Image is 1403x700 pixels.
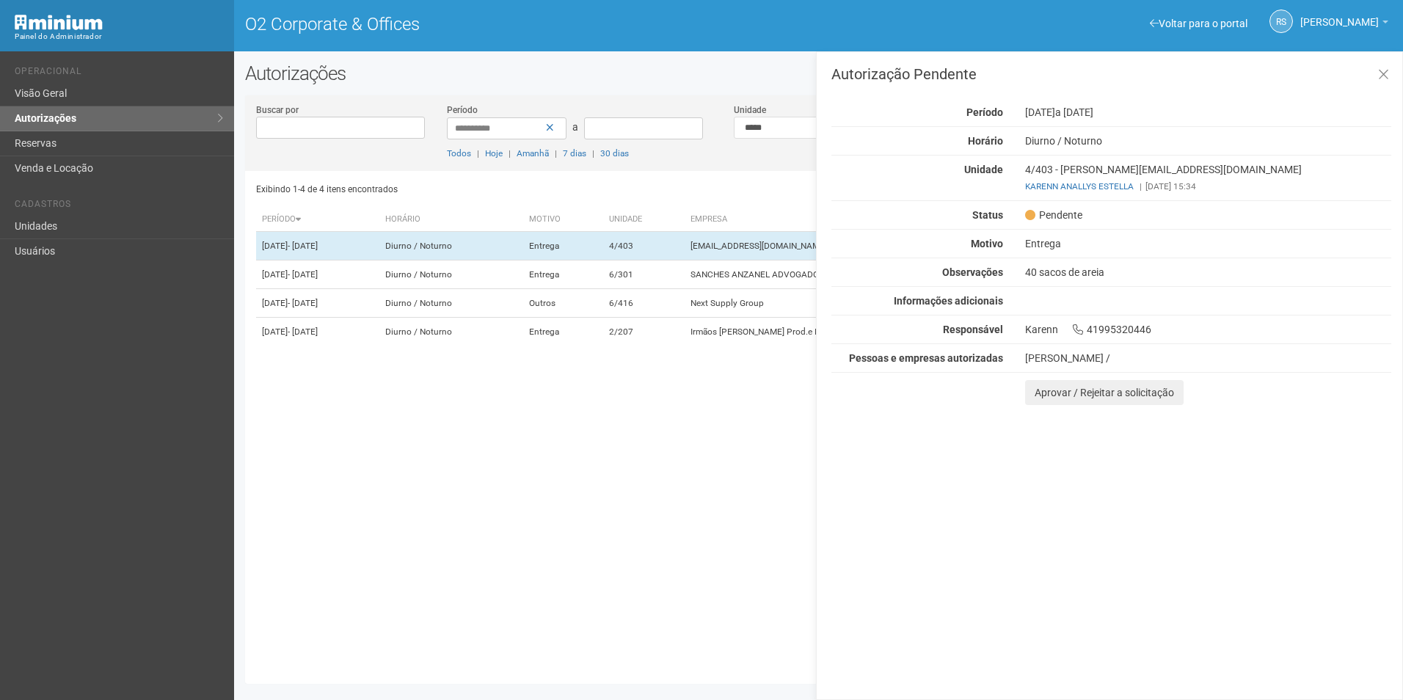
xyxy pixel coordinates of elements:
td: [DATE] [256,232,380,260]
span: | [592,148,594,158]
div: [PERSON_NAME] / [1025,351,1391,365]
td: [DATE] [256,318,380,346]
h1: O2 Corporate & Offices [245,15,808,34]
a: 7 dias [563,148,586,158]
span: - [DATE] [288,298,318,308]
div: Diurno / Noturno [1014,134,1402,147]
div: 40 sacos de areia [1014,266,1402,279]
td: Next Supply Group [685,289,1041,318]
td: 2/207 [603,318,685,346]
label: Buscar por [256,103,299,117]
td: Entrega [523,318,602,346]
a: Todos [447,148,471,158]
img: Minium [15,15,103,30]
label: Período [447,103,478,117]
strong: Pessoas e empresas autorizadas [849,352,1003,364]
td: Outros [523,289,602,318]
strong: Observações [942,266,1003,278]
th: Período [256,208,380,232]
span: a [DATE] [1055,106,1093,118]
h2: Autorizações [245,62,1392,84]
td: 6/301 [603,260,685,289]
th: Unidade [603,208,685,232]
span: - [DATE] [288,327,318,337]
div: [DATE] [1014,106,1402,119]
span: Rayssa Soares Ribeiro [1300,2,1379,28]
div: Karenn 41995320446 [1014,323,1402,336]
div: Entrega [1014,237,1402,250]
th: Motivo [523,208,602,232]
div: 4/403 - [PERSON_NAME][EMAIL_ADDRESS][DOMAIN_NAME] [1014,163,1402,193]
th: Horário [379,208,523,232]
td: Irmãos [PERSON_NAME] Prod.e Distr. de Frutas [685,318,1041,346]
span: | [509,148,511,158]
td: [DATE] [256,260,380,289]
td: [EMAIL_ADDRESS][DOMAIN_NAME] [685,232,1041,260]
button: Aprovar / Rejeitar a solicitação [1025,380,1184,405]
strong: Horário [968,135,1003,147]
span: Pendente [1025,208,1082,222]
label: Unidade [734,103,766,117]
a: Voltar para o portal [1150,18,1247,29]
span: - [DATE] [288,269,318,280]
td: Entrega [523,232,602,260]
td: Diurno / Noturno [379,232,523,260]
td: Diurno / Noturno [379,260,523,289]
strong: Período [966,106,1003,118]
strong: Responsável [943,324,1003,335]
span: | [555,148,557,158]
span: | [477,148,479,158]
td: Diurno / Noturno [379,318,523,346]
strong: Motivo [971,238,1003,249]
a: [PERSON_NAME] [1300,18,1388,30]
td: Diurno / Noturno [379,289,523,318]
td: [DATE] [256,289,380,318]
span: | [1140,181,1142,192]
td: 4/403 [603,232,685,260]
div: Painel do Administrador [15,30,223,43]
strong: Status [972,209,1003,221]
a: Hoje [485,148,503,158]
td: SANCHES ANZANEL ADVOGADOS [685,260,1041,289]
a: RS [1269,10,1293,33]
li: Operacional [15,66,223,81]
td: 6/416 [603,289,685,318]
th: Empresa [685,208,1041,232]
li: Cadastros [15,199,223,214]
a: 30 dias [600,148,629,158]
h3: Autorização Pendente [831,67,1391,81]
div: Exibindo 1-4 de 4 itens encontrados [256,178,814,200]
strong: Unidade [964,164,1003,175]
a: KARENN ANALLYS ESTELLA [1025,181,1134,192]
span: a [572,121,578,133]
div: [DATE] 15:34 [1025,180,1391,193]
td: Entrega [523,260,602,289]
a: Amanhã [517,148,549,158]
strong: Informações adicionais [894,295,1003,307]
span: - [DATE] [288,241,318,251]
